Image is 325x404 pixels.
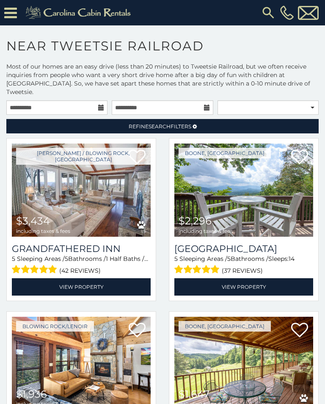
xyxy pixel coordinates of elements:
a: Blowing Rock/Lenoir [16,321,94,332]
a: View Property [12,278,151,296]
span: 1 Half Baths / [106,255,148,263]
a: Boone, [GEOGRAPHIC_DATA] [179,148,271,158]
span: 5 [227,255,231,263]
span: 5 [12,255,15,263]
span: 5 [65,255,68,263]
a: View Property [174,278,313,296]
a: Add to favorites [291,322,308,340]
img: Khaki-logo.png [21,4,138,21]
span: 5 [174,255,178,263]
a: Grandfathered Inn $3,434 including taxes & fees [12,144,151,237]
a: RefineSearchFilters [6,119,319,133]
span: $3,434 [16,215,50,227]
a: Add to favorites [129,322,146,340]
span: (37 reviews) [222,265,263,276]
span: Refine Filters [129,123,191,130]
span: including taxes & fees [179,228,233,234]
div: Sleeping Areas / Bathrooms / Sleeps: [174,255,313,276]
a: [PERSON_NAME] / Blowing Rock, [GEOGRAPHIC_DATA] [16,148,151,165]
a: Pinnacle View Lodge $2,296 including taxes & fees [174,144,313,237]
a: [PHONE_NUMBER] [278,6,296,20]
img: Pinnacle View Lodge [174,144,313,237]
a: Add to favorites [291,149,308,166]
span: including taxes & fees [16,228,70,234]
img: search-regular.svg [261,5,276,20]
span: $1,936 [16,388,47,400]
a: Grandfathered Inn [12,243,151,255]
a: [GEOGRAPHIC_DATA] [174,243,313,255]
span: Search [149,123,171,130]
a: Boone, [GEOGRAPHIC_DATA] [179,321,271,332]
span: (42 reviews) [59,265,101,276]
img: Grandfathered Inn [12,144,151,237]
span: $2,296 [179,215,212,227]
span: 14 [289,255,295,263]
h3: Pinnacle View Lodge [174,243,313,255]
span: $1,647 [179,388,209,400]
div: Sleeping Areas / Bathrooms / Sleeps: [12,255,151,276]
